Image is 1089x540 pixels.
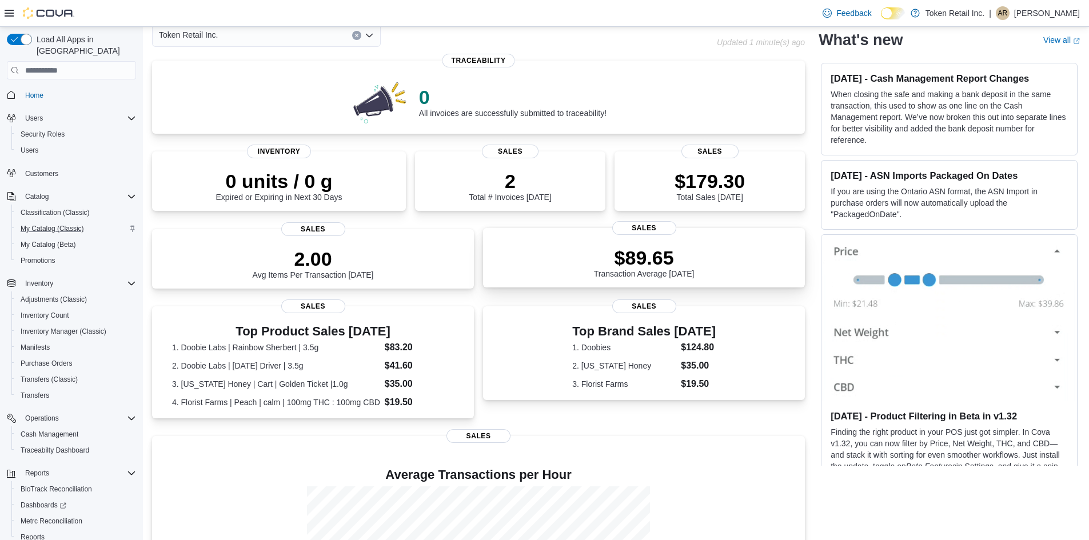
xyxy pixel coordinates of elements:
[16,482,136,496] span: BioTrack Reconciliation
[681,341,716,354] dd: $124.80
[818,2,876,25] a: Feedback
[21,190,136,203] span: Catalog
[572,342,676,353] dt: 1. Doobies
[419,86,607,118] div: All invoices are successfully submitted to traceability!
[21,256,55,265] span: Promotions
[21,430,78,439] span: Cash Management
[16,293,136,306] span: Adjustments (Classic)
[25,192,49,201] span: Catalog
[385,341,454,354] dd: $83.20
[681,377,716,391] dd: $19.50
[11,237,141,253] button: My Catalog (Beta)
[16,498,71,512] a: Dashboards
[11,253,141,269] button: Promotions
[11,355,141,371] button: Purchase Orders
[11,371,141,387] button: Transfers (Classic)
[831,410,1068,422] h3: [DATE] - Product Filtering in Beta in v1.32
[21,130,65,139] span: Security Roles
[16,325,136,338] span: Inventory Manager (Classic)
[1043,35,1080,45] a: View allExternal link
[21,391,49,400] span: Transfers
[11,205,141,221] button: Classification (Classic)
[11,339,141,355] button: Manifests
[831,89,1068,146] p: When closing the safe and making a bank deposit in the same transaction, this used to show as one...
[21,295,87,304] span: Adjustments (Classic)
[469,170,551,202] div: Total # Invoices [DATE]
[442,54,515,67] span: Traceability
[25,279,53,288] span: Inventory
[16,222,89,235] a: My Catalog (Classic)
[675,170,745,193] p: $179.30
[594,246,695,278] div: Transaction Average [DATE]
[25,91,43,100] span: Home
[2,86,141,103] button: Home
[11,323,141,339] button: Inventory Manager (Classic)
[21,208,90,217] span: Classification (Classic)
[11,481,141,497] button: BioTrack Reconciliation
[2,275,141,291] button: Inventory
[16,325,111,338] a: Inventory Manager (Classic)
[11,442,141,458] button: Traceabilty Dashboard
[16,427,83,441] a: Cash Management
[16,127,136,141] span: Security Roles
[16,309,136,322] span: Inventory Count
[21,485,92,494] span: BioTrack Reconciliation
[16,373,82,386] a: Transfers (Classic)
[16,238,136,251] span: My Catalog (Beta)
[998,6,1008,20] span: ar
[352,31,361,40] button: Clear input
[16,254,60,267] a: Promotions
[16,357,136,370] span: Purchase Orders
[21,224,84,233] span: My Catalog (Classic)
[11,291,141,307] button: Adjustments (Classic)
[681,145,739,158] span: Sales
[16,341,136,354] span: Manifests
[21,411,63,425] button: Operations
[21,411,136,425] span: Operations
[16,443,136,457] span: Traceabilty Dashboard
[25,414,59,423] span: Operations
[1073,38,1080,45] svg: External link
[281,299,345,313] span: Sales
[16,427,136,441] span: Cash Management
[21,89,48,102] a: Home
[21,277,136,290] span: Inventory
[11,497,141,513] a: Dashboards
[385,395,454,409] dd: $19.50
[831,73,1068,84] h3: [DATE] - Cash Management Report Changes
[21,327,106,336] span: Inventory Manager (Classic)
[172,325,454,338] h3: Top Product Sales [DATE]
[11,126,141,142] button: Security Roles
[16,293,91,306] a: Adjustments (Classic)
[989,6,991,20] p: |
[594,246,695,269] p: $89.65
[446,429,510,443] span: Sales
[11,426,141,442] button: Cash Management
[21,466,136,480] span: Reports
[21,111,136,125] span: Users
[253,247,374,270] p: 2.00
[819,31,903,49] h2: What's new
[281,222,345,236] span: Sales
[2,165,141,182] button: Customers
[25,114,43,123] span: Users
[25,169,58,178] span: Customers
[2,465,141,481] button: Reports
[16,206,136,219] span: Classification (Classic)
[21,240,76,249] span: My Catalog (Beta)
[159,28,218,42] span: Token Retail Inc.
[21,87,136,102] span: Home
[675,170,745,202] div: Total Sales [DATE]
[572,325,716,338] h3: Top Brand Sales [DATE]
[831,170,1068,181] h3: [DATE] - ASN Imports Packaged On Dates
[612,299,676,313] span: Sales
[21,375,78,384] span: Transfers (Classic)
[172,397,380,408] dt: 4. Florist Farms | Peach | calm | 100mg THC : 100mg CBD
[831,186,1068,220] p: If you are using the Ontario ASN format, the ASN Import in purchase orders will now automatically...
[21,277,58,290] button: Inventory
[23,7,74,19] img: Cova
[11,387,141,403] button: Transfers
[21,359,73,368] span: Purchase Orders
[419,86,607,109] p: 0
